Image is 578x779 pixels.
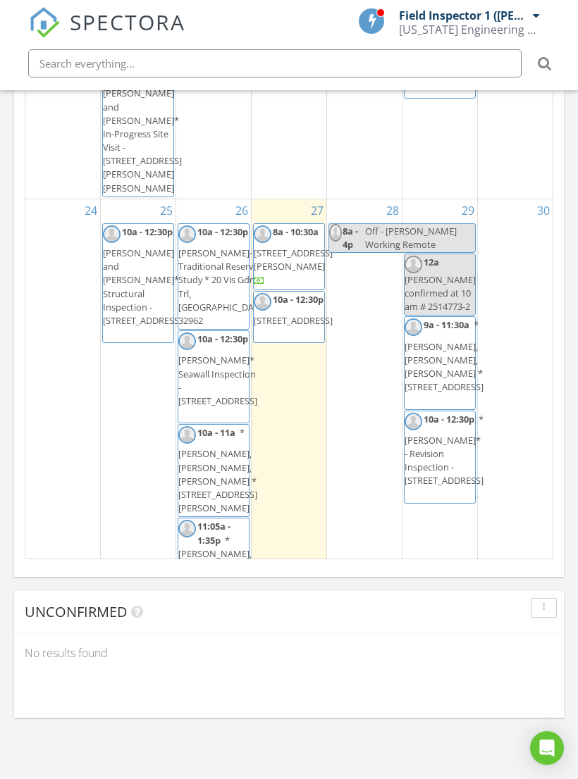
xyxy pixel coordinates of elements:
[530,731,564,765] div: Open Intercom Messenger
[103,225,121,243] img: default-user-f0147aede5fd5fa78ca7ade42f37bd4542148d508eef1c3d3ea960f66861d68b.jpg
[405,413,484,487] span: *[PERSON_NAME]* - Revision Inspection - [STREET_ADDRESS]
[459,199,477,222] a: Go to August 29, 2025
[326,199,402,618] td: Go to August 28, 2025
[103,225,182,327] a: 10a - 12:30p *[PERSON_NAME] and [PERSON_NAME]* Structural Inspection - [STREET_ADDRESS]
[405,273,476,313] span: [PERSON_NAME] confirmed at 10 am # 2514773-2
[178,424,250,517] a: 10a - 11a * [PERSON_NAME], [PERSON_NAME], [PERSON_NAME] * [STREET_ADDRESS][PERSON_NAME]
[102,223,174,344] a: 10a - 12:30p *[PERSON_NAME] and [PERSON_NAME]* Structural Inspection - [STREET_ADDRESS]
[329,224,342,242] img: default-user-f0147aede5fd5fa78ca7ade42f37bd4542148d508eef1c3d3ea960f66861d68b.jpg
[25,199,101,618] td: Go to August 24, 2025
[178,225,196,243] img: default-user-f0147aede5fd5fa78ca7ade42f37bd4542148d508eef1c3d3ea960f66861d68b.jpg
[29,19,185,49] a: SPECTORA
[534,199,553,222] a: Go to August 30, 2025
[252,199,327,618] td: Go to August 27, 2025
[178,426,257,514] span: * [PERSON_NAME], [PERSON_NAME], [PERSON_NAME] * [STREET_ADDRESS][PERSON_NAME]
[197,332,248,345] span: 10a - 12:30p
[254,314,333,327] span: [STREET_ADDRESS]
[28,49,522,77] input: Search everything...
[157,199,176,222] a: Go to August 25, 2025
[82,199,100,222] a: Go to August 24, 2025
[178,330,250,423] a: 10a - 12:30p *[PERSON_NAME]* Seawall Inspection - [STREET_ADDRESS]
[103,225,182,327] span: *[PERSON_NAME] and [PERSON_NAME]* Structural Inspection - [STREET_ADDRESS]
[342,224,362,252] span: 8a - 4p
[103,66,182,194] a: 2p - 4:30p *[PERSON_NAME] and [PERSON_NAME]* In-Progress Site Visit - [STREET_ADDRESS][PERSON_NAM...
[405,318,484,393] a: 9a - 11:30a * [PERSON_NAME], [PERSON_NAME], [PERSON_NAME] * [STREET_ADDRESS]
[233,199,251,222] a: Go to August 26, 2025
[405,413,422,430] img: default-user-f0147aede5fd5fa78ca7ade42f37bd4542148d508eef1c3d3ea960f66861d68b.jpg
[253,223,325,290] a: 8a - 10:30a [STREET_ADDRESS][PERSON_NAME]
[25,602,128,621] span: Unconfirmed
[178,520,196,537] img: default-user-f0147aede5fd5fa78ca7ade42f37bd4542148d508eef1c3d3ea960f66861d68b.jpg
[253,291,325,344] a: 10a - 12:30p [STREET_ADDRESS]
[178,426,257,514] a: 10a - 11a * [PERSON_NAME], [PERSON_NAME], [PERSON_NAME] * [STREET_ADDRESS][PERSON_NAME]
[405,318,422,336] img: default-user-f0147aede5fd5fa78ca7ade42f37bd4542148d508eef1c3d3ea960f66861d68b.jpg
[404,411,476,504] a: 10a - 12:30p *[PERSON_NAME]* - Revision Inspection - [STREET_ADDRESS]
[477,199,553,618] td: Go to August 30, 2025
[70,7,185,37] span: SPECTORA
[178,225,267,327] span: * [PERSON_NAME]- Traditional Reserve Study * 20 Vis Gdns Trl, [GEOGRAPHIC_DATA] 32962
[399,23,540,37] div: Florida Engineering LLC
[424,256,439,268] span: 12a
[14,634,564,672] div: No results found
[103,66,182,194] span: *[PERSON_NAME] and [PERSON_NAME]* In-Progress Site Visit - [STREET_ADDRESS][PERSON_NAME][PERSON_N...
[399,8,529,23] div: Field Inspector 1 ([PERSON_NAME])
[178,223,250,330] a: 10a - 12:30p * [PERSON_NAME]- Traditional Reserve Study * 20 Vis Gdns Trl, [GEOGRAPHIC_DATA] 32962
[424,413,474,425] span: 10a - 12:30p
[404,316,476,409] a: 9a - 11:30a * [PERSON_NAME], [PERSON_NAME], [PERSON_NAME] * [STREET_ADDRESS]
[254,247,333,273] span: [STREET_ADDRESS][PERSON_NAME]
[254,225,333,287] a: 8a - 10:30a [STREET_ADDRESS][PERSON_NAME]
[383,199,402,222] a: Go to August 28, 2025
[254,293,271,311] img: default-user-f0147aede5fd5fa78ca7ade42f37bd4542148d508eef1c3d3ea960f66861d68b.jpg
[424,318,469,331] span: 9a - 11:30a
[178,332,196,350] img: default-user-f0147aede5fd5fa78ca7ade42f37bd4542148d508eef1c3d3ea960f66861d68b.jpg
[273,293,324,306] span: 10a - 12:30p
[405,318,484,393] span: * [PERSON_NAME], [PERSON_NAME], [PERSON_NAME] * [STREET_ADDRESS]
[405,413,484,487] a: 10a - 12:30p *[PERSON_NAME]* - Revision Inspection - [STREET_ADDRESS]
[308,199,326,222] a: Go to August 27, 2025
[178,520,257,613] a: 11:05a - 1:35p * [PERSON_NAME], [PERSON_NAME], [PERSON_NAME] * [STREET_ADDRESS][PERSON_NAME]
[197,520,230,546] span: 11:05a - 1:35p
[178,332,257,407] span: *[PERSON_NAME]* Seawall Inspection - [STREET_ADDRESS]
[101,199,176,618] td: Go to August 25, 2025
[102,63,174,197] a: 2p - 4:30p *[PERSON_NAME] and [PERSON_NAME]* In-Progress Site Visit - [STREET_ADDRESS][PERSON_NAM...
[197,426,235,439] span: 10a - 11a
[273,225,319,238] span: 8a - 10:30a
[365,225,457,251] span: Off - [PERSON_NAME] Working Remote
[122,225,173,238] span: 10a - 12:30p
[405,256,422,273] img: default-user-f0147aede5fd5fa78ca7ade42f37bd4542148d508eef1c3d3ea960f66861d68b.jpg
[176,199,252,618] td: Go to August 26, 2025
[254,225,271,243] img: default-user-f0147aede5fd5fa78ca7ade42f37bd4542148d508eef1c3d3ea960f66861d68b.jpg
[178,518,250,616] a: 11:05a - 1:35p * [PERSON_NAME], [PERSON_NAME], [PERSON_NAME] * [STREET_ADDRESS][PERSON_NAME]
[178,332,257,407] a: 10a - 12:30p *[PERSON_NAME]* Seawall Inspection - [STREET_ADDRESS]
[402,199,477,618] td: Go to August 29, 2025
[197,225,248,238] span: 10a - 12:30p
[29,7,60,38] img: The Best Home Inspection Software - Spectora
[178,225,267,327] a: 10a - 12:30p * [PERSON_NAME]- Traditional Reserve Study * 20 Vis Gdns Trl, [GEOGRAPHIC_DATA] 32962
[178,426,196,444] img: default-user-f0147aede5fd5fa78ca7ade42f37bd4542148d508eef1c3d3ea960f66861d68b.jpg
[254,293,333,327] a: 10a - 12:30p [STREET_ADDRESS]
